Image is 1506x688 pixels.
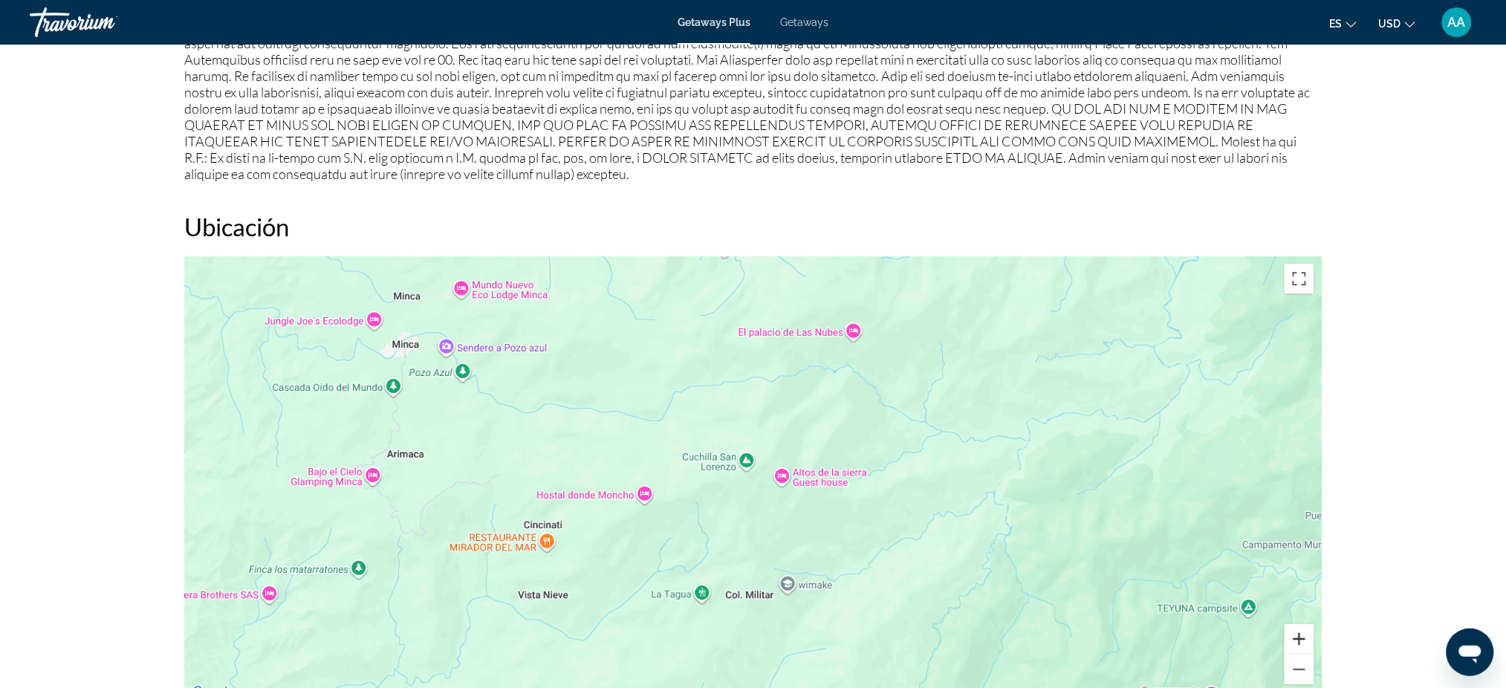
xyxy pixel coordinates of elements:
a: Getaways Plus [678,16,750,28]
span: es [1330,18,1343,30]
button: Alejar [1285,655,1314,684]
span: AA [1448,15,1466,30]
a: Getaways [780,16,828,28]
button: User Menu [1438,7,1476,38]
button: Change currency [1379,13,1415,34]
button: Acercar [1285,624,1314,654]
iframe: Botón para iniciar la ventana de mensajería [1447,629,1494,676]
button: Change language [1330,13,1357,34]
span: USD [1379,18,1401,30]
button: Activar o desactivar la vista de pantalla completa [1285,264,1314,293]
h2: Ubicación [185,212,1322,241]
a: Travorium [30,3,178,42]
